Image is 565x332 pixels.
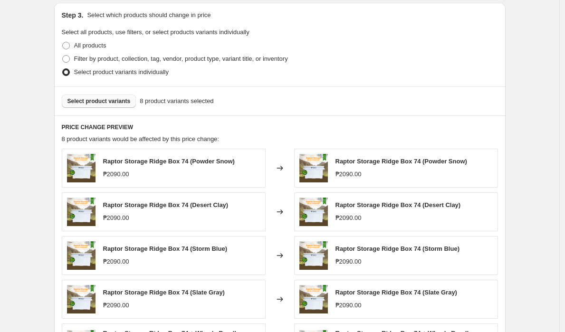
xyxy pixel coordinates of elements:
[103,257,129,266] div: ₱2090.00
[103,201,229,209] span: Raptor Storage Ridge Box 74 (Desert Clay)
[62,123,498,131] h6: PRICE CHANGE PREVIEW
[140,96,213,106] span: 8 product variants selected
[62,28,249,36] span: Select all products, use filters, or select products variants individually
[335,301,362,310] div: ₱2090.00
[299,285,328,313] img: Raptor_Storage_ridge_box_74_powder_snow_80x.png
[335,289,457,296] span: Raptor Storage Ridge Box 74 (Slate Gray)
[335,170,362,179] div: ₱2090.00
[103,289,225,296] span: Raptor Storage Ridge Box 74 (Slate Gray)
[335,158,467,165] span: Raptor Storage Ridge Box 74 (Powder Snow)
[299,154,328,182] img: Raptor_Storage_ridge_box_74_powder_snow_80x.png
[103,301,129,310] div: ₱2090.00
[62,95,136,108] button: Select product variants
[74,55,288,62] span: Filter by product, collection, tag, vendor, product type, variant title, or inventory
[62,135,219,142] span: 8 product variants would be affected by this price change:
[67,154,96,182] img: Raptor_Storage_ridge_box_74_powder_snow_80x.png
[74,42,106,49] span: All products
[335,213,362,223] div: ₱2090.00
[103,170,129,179] div: ₱2090.00
[87,10,211,20] p: Select which products should change in price
[299,198,328,226] img: Raptor_Storage_ridge_box_74_powder_snow_80x.png
[335,257,362,266] div: ₱2090.00
[74,68,169,76] span: Select product variants individually
[103,158,235,165] span: Raptor Storage Ridge Box 74 (Powder Snow)
[103,213,129,223] div: ₱2090.00
[67,198,96,226] img: Raptor_Storage_ridge_box_74_powder_snow_80x.png
[335,245,460,252] span: Raptor Storage Ridge Box 74 (Storm Blue)
[299,241,328,270] img: Raptor_Storage_ridge_box_74_powder_snow_80x.png
[67,97,131,105] span: Select product variants
[103,245,227,252] span: Raptor Storage Ridge Box 74 (Storm Blue)
[62,10,84,20] h2: Step 3.
[335,201,461,209] span: Raptor Storage Ridge Box 74 (Desert Clay)
[67,241,96,270] img: Raptor_Storage_ridge_box_74_powder_snow_80x.png
[67,285,96,313] img: Raptor_Storage_ridge_box_74_powder_snow_80x.png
